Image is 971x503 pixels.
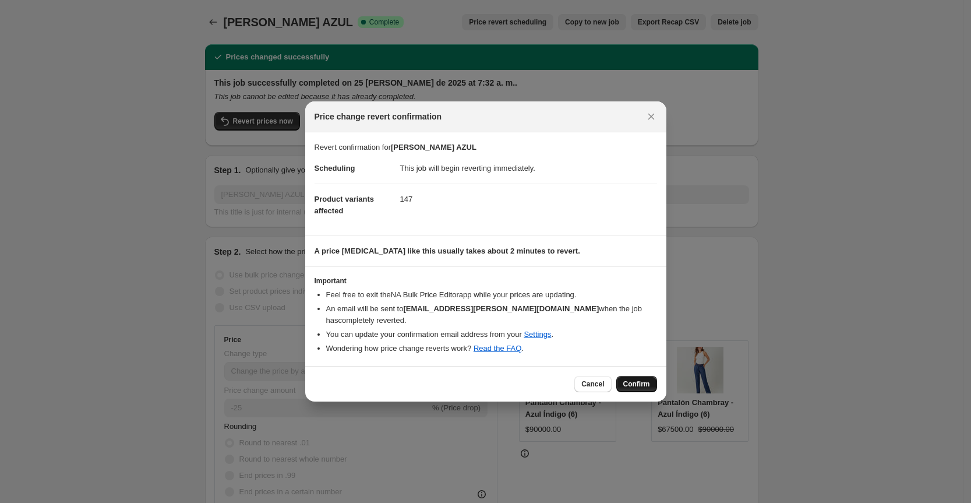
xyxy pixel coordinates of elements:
[400,184,657,214] dd: 147
[623,379,650,389] span: Confirm
[403,304,599,313] b: [EMAIL_ADDRESS][PERSON_NAME][DOMAIN_NAME]
[643,108,659,125] button: Close
[315,164,355,173] span: Scheduling
[315,195,375,215] span: Product variants affected
[326,289,657,301] li: Feel free to exit the NA Bulk Price Editor app while your prices are updating.
[616,376,657,392] button: Confirm
[574,376,611,392] button: Cancel
[315,276,657,286] h3: Important
[474,344,521,353] a: Read the FAQ
[400,153,657,184] dd: This job will begin reverting immediately.
[326,329,657,340] li: You can update your confirmation email address from your .
[524,330,551,339] a: Settings
[581,379,604,389] span: Cancel
[391,143,476,152] b: [PERSON_NAME] AZUL
[315,247,580,255] b: A price [MEDICAL_DATA] like this usually takes about 2 minutes to revert.
[326,303,657,326] li: An email will be sent to when the job has completely reverted .
[326,343,657,354] li: Wondering how price change reverts work? .
[315,111,442,122] span: Price change revert confirmation
[315,142,657,153] p: Revert confirmation for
